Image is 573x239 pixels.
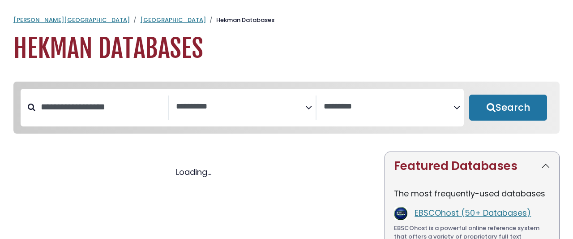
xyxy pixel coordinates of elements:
div: Loading... [13,166,374,178]
li: Hekman Databases [206,16,274,25]
a: [PERSON_NAME][GEOGRAPHIC_DATA] [13,16,130,24]
textarea: Search [324,102,453,112]
nav: breadcrumb [13,16,560,25]
textarea: Search [176,102,306,112]
a: [GEOGRAPHIC_DATA] [140,16,206,24]
p: The most frequently-used databases [394,187,550,200]
button: Featured Databases [385,152,559,180]
h1: Hekman Databases [13,34,560,64]
a: EBSCOhost (50+ Databases) [415,207,531,218]
nav: Search filters [13,82,560,134]
input: Search database by title or keyword [35,100,168,114]
button: Submit for Search Results [469,95,547,121]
